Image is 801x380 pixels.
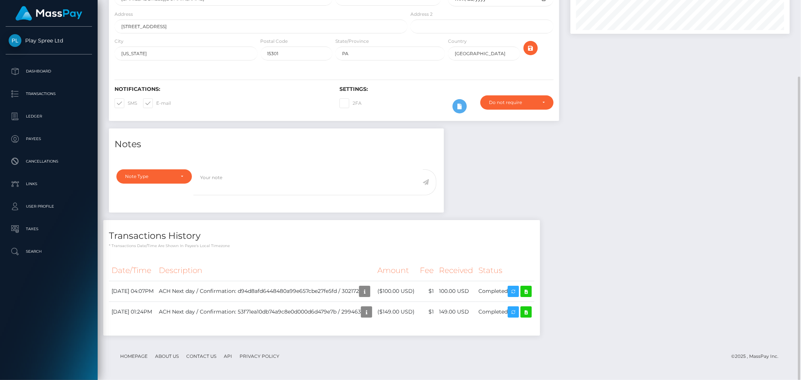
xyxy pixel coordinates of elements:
a: Taxes [6,220,92,238]
td: ACH Next day / Confirmation: d94d8afd6448480a99e657cbe27fe5fd / 302172 [156,281,375,302]
td: 100.00 USD [436,281,476,302]
a: Privacy Policy [237,350,282,362]
label: State/Province [335,38,369,45]
a: About Us [152,350,182,362]
th: Date/Time [109,260,156,281]
label: 2FA [339,98,362,108]
p: Links [9,178,89,190]
th: Amount [375,260,417,281]
a: Search [6,242,92,261]
p: User Profile [9,201,89,212]
p: Cancellations [9,156,89,167]
a: Dashboard [6,62,92,81]
th: Description [156,260,375,281]
button: Note Type [116,169,192,184]
p: Search [9,246,89,257]
label: E-mail [143,98,171,108]
a: Cancellations [6,152,92,171]
img: Play Spree Ltd [9,34,21,47]
label: SMS [115,98,137,108]
div: © 2025 , MassPay Inc. [731,352,784,360]
th: Status [476,260,534,281]
div: Note Type [125,173,175,179]
h6: Settings: [339,86,553,92]
label: Address [115,11,133,18]
a: Transactions [6,84,92,103]
label: City [115,38,124,45]
label: Address 2 [410,11,433,18]
p: * Transactions date/time are shown in payee's local timezone [109,243,534,249]
div: Do not require [489,100,536,106]
a: API [221,350,235,362]
h4: Transactions History [109,229,534,243]
a: Contact Us [183,350,219,362]
td: ACH Next day / Confirmation: 53f71ea10db74a9c8e0d000d6d479e7b / 299463 [156,302,375,322]
a: Links [6,175,92,193]
th: Fee [417,260,436,281]
p: Dashboard [9,66,89,77]
td: ($100.00 USD) [375,281,417,302]
p: Transactions [9,88,89,100]
span: Play Spree Ltd [6,37,92,44]
td: $1 [417,302,436,322]
label: Country [448,38,467,45]
th: Received [436,260,476,281]
td: Completed [476,302,534,322]
img: MassPay Logo [15,6,82,21]
td: ($149.00 USD) [375,302,417,322]
td: Completed [476,281,534,302]
a: Ledger [6,107,92,126]
button: Do not require [480,95,554,110]
h6: Notifications: [115,86,328,92]
p: Taxes [9,223,89,235]
td: 149.00 USD [436,302,476,322]
td: [DATE] 04:07PM [109,281,156,302]
td: $1 [417,281,436,302]
p: Payees [9,133,89,145]
a: User Profile [6,197,92,216]
p: Ledger [9,111,89,122]
h4: Notes [115,138,438,151]
a: Payees [6,130,92,148]
td: [DATE] 01:24PM [109,302,156,322]
label: Postal Code [261,38,288,45]
a: Homepage [117,350,151,362]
